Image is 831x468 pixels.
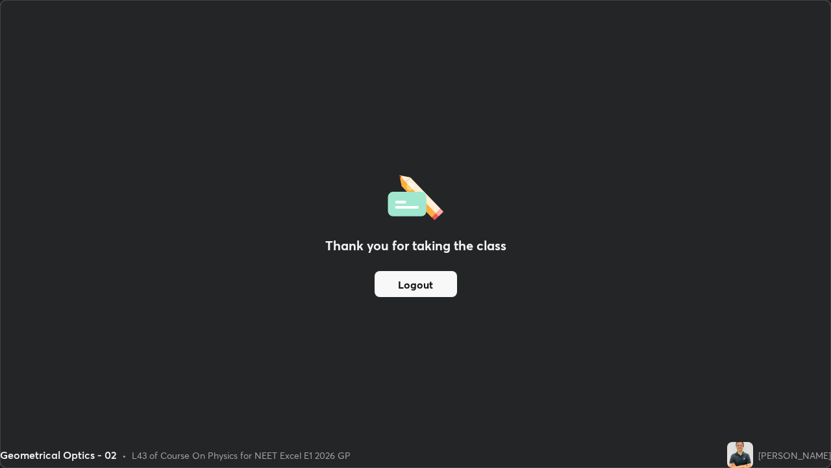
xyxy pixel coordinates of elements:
div: [PERSON_NAME] [758,448,831,462]
div: L43 of Course On Physics for NEET Excel E1 2026 GP [132,448,351,462]
img: offlineFeedback.1438e8b3.svg [388,171,443,220]
img: 37e60c5521b4440f9277884af4c92300.jpg [727,442,753,468]
button: Logout [375,271,457,297]
div: • [122,448,127,462]
h2: Thank you for taking the class [325,236,506,255]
